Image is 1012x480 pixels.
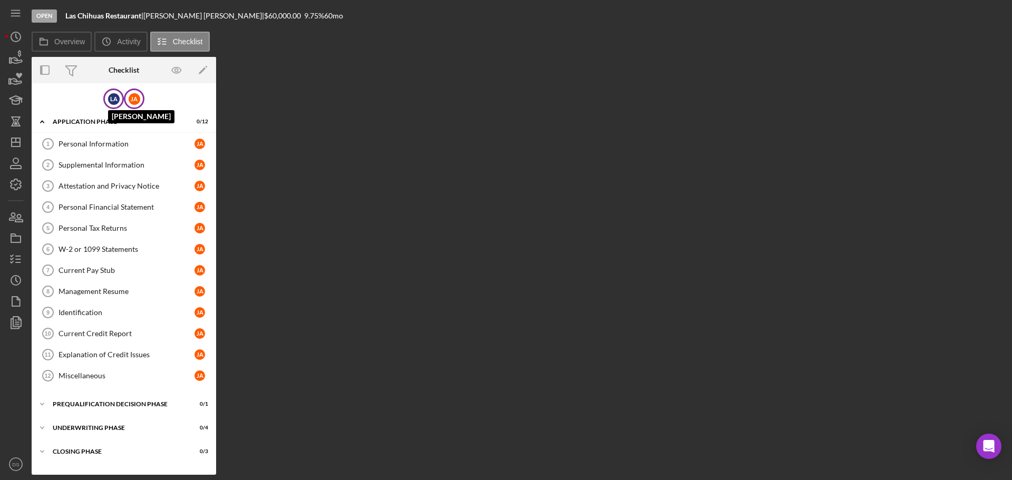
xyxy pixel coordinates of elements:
tspan: 8 [46,288,50,295]
div: 0 / 3 [189,448,208,455]
tspan: 5 [46,225,50,231]
a: 11Explanation of Credit IssuesJA [37,344,211,365]
div: J A [194,265,205,276]
tspan: 10 [44,330,51,337]
div: 9.75 % [304,12,324,20]
div: 0 / 1 [189,401,208,407]
tspan: 6 [46,246,50,252]
div: Personal Financial Statement [59,203,194,211]
div: J A [194,139,205,149]
div: J A [194,307,205,318]
div: J A [194,202,205,212]
a: 12MiscellaneousJA [37,365,211,386]
div: Personal Tax Returns [59,224,194,232]
tspan: 11 [44,351,51,358]
button: DS [5,454,26,475]
div: J A [194,244,205,254]
div: Management Resume [59,287,194,296]
div: Closing Phase [53,448,182,455]
div: 0 / 12 [189,119,208,125]
div: J A [194,160,205,170]
div: Open [32,9,57,23]
div: J A [194,286,205,297]
tspan: 12 [44,373,51,379]
div: [PERSON_NAME] [PERSON_NAME] | [143,12,264,20]
div: J A [129,93,140,105]
a: 4Personal Financial StatementJA [37,197,211,218]
div: | [65,12,143,20]
div: Supplemental Information [59,161,194,169]
tspan: 3 [46,183,50,189]
div: Attestation and Privacy Notice [59,182,194,190]
a: 10Current Credit ReportJA [37,323,211,344]
tspan: 1 [46,141,50,147]
tspan: 4 [46,204,50,210]
a: 7Current Pay StubJA [37,260,211,281]
a: 2Supplemental InformationJA [37,154,211,175]
div: 0 / 4 [189,425,208,431]
div: Miscellaneous [59,371,194,380]
div: Open Intercom Messenger [976,434,1001,459]
a: 9IdentificationJA [37,302,211,323]
label: Activity [117,37,140,46]
div: J A [194,370,205,381]
a: 3Attestation and Privacy NoticeJA [37,175,211,197]
button: Activity [94,32,147,52]
div: J A [194,328,205,339]
div: $60,000.00 [264,12,304,20]
div: Identification [59,308,194,317]
div: Prequalification Decision Phase [53,401,182,407]
div: Explanation of Credit Issues [59,350,194,359]
div: 60 mo [324,12,343,20]
a: 6W-2 or 1099 StatementsJA [37,239,211,260]
div: J A [194,223,205,233]
div: W-2 or 1099 Statements [59,245,194,253]
div: Current Credit Report [59,329,194,338]
b: Las Chihuas Restaurant [65,11,141,20]
tspan: 9 [46,309,50,316]
tspan: 7 [46,267,50,273]
div: Current Pay Stub [59,266,194,275]
button: Checklist [150,32,210,52]
div: L A [108,93,120,105]
div: Underwriting Phase [53,425,182,431]
a: 8Management ResumeJA [37,281,211,302]
div: Application Phase [53,119,182,125]
label: Overview [54,37,85,46]
button: Overview [32,32,92,52]
tspan: 2 [46,162,50,168]
text: DS [12,462,19,467]
div: J A [194,181,205,191]
label: Checklist [173,37,203,46]
a: 1Personal InformationJA [37,133,211,154]
a: 5Personal Tax ReturnsJA [37,218,211,239]
div: Personal Information [59,140,194,148]
div: Checklist [109,66,139,74]
div: J A [194,349,205,360]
